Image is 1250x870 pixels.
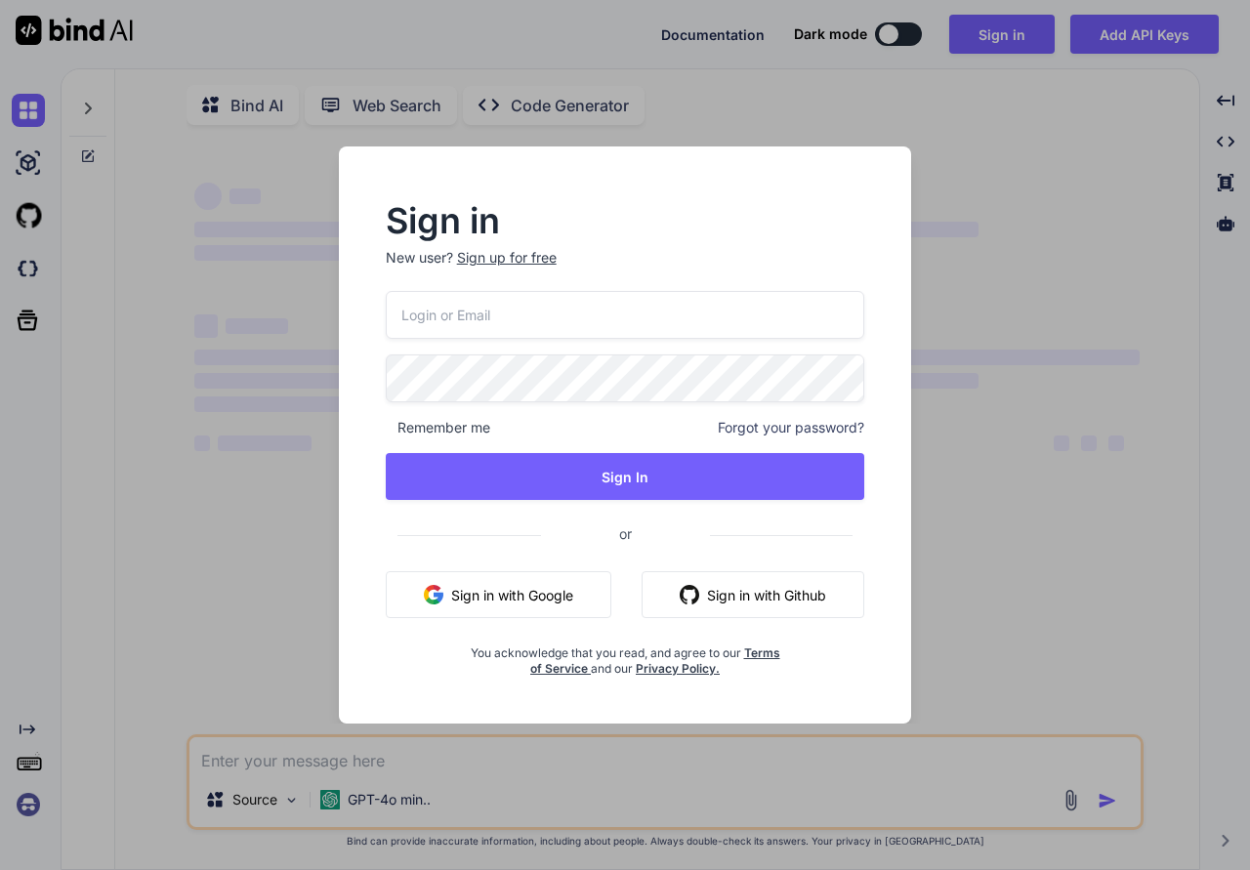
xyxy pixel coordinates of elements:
[386,291,865,339] input: Login or Email
[386,248,865,291] p: New user?
[636,661,720,676] a: Privacy Policy.
[424,585,443,604] img: google
[642,571,864,618] button: Sign in with Github
[386,571,611,618] button: Sign in with Google
[718,418,864,437] span: Forgot your password?
[386,453,865,500] button: Sign In
[530,645,780,676] a: Terms of Service
[386,205,865,236] h2: Sign in
[465,634,784,677] div: You acknowledge that you read, and agree to our and our
[457,248,557,268] div: Sign up for free
[541,510,710,558] span: or
[386,418,490,437] span: Remember me
[680,585,699,604] img: github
